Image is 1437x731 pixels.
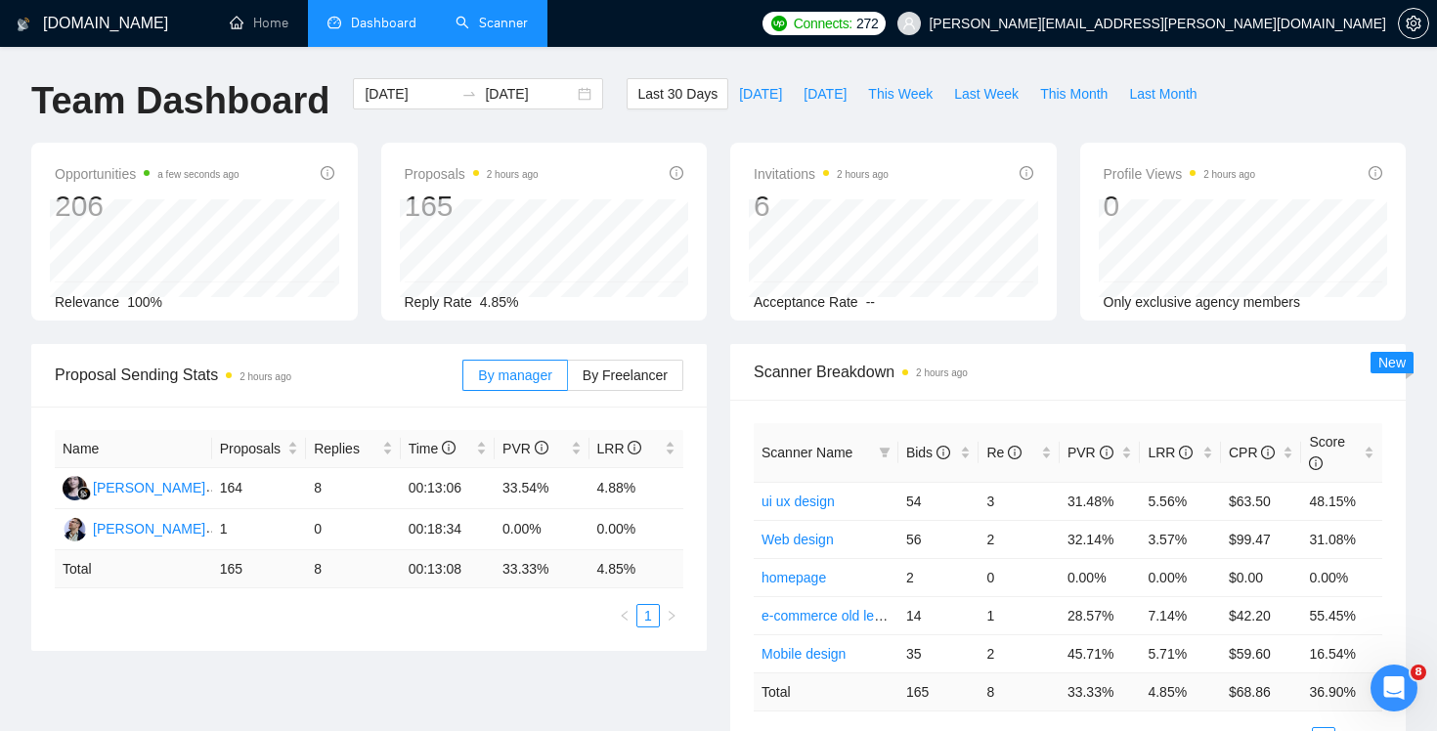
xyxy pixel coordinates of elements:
span: 8 [1411,665,1426,680]
iframe: Intercom live chat [1371,665,1417,711]
a: ui ux design [762,494,835,509]
span: -- [866,294,875,310]
span: Only exclusive agency members [1104,294,1301,310]
span: Time [409,441,456,456]
td: 2 [979,520,1060,558]
span: LRR [1148,445,1193,460]
input: End date [485,83,574,105]
td: 48.15% [1301,482,1382,520]
td: 3.57% [1140,520,1221,558]
span: 100% [127,294,162,310]
td: 55.45% [1301,596,1382,634]
span: Score [1309,434,1345,471]
span: info-circle [321,166,334,180]
a: setting [1398,16,1429,31]
button: Last Month [1118,78,1207,109]
span: Proposal Sending Stats [55,363,462,387]
span: info-circle [1179,446,1193,459]
td: 1 [979,596,1060,634]
span: info-circle [1261,446,1275,459]
button: right [660,604,683,627]
span: info-circle [1020,166,1033,180]
li: 1 [636,604,660,627]
td: 165 [898,672,980,710]
td: 7.14% [1140,596,1221,634]
td: 0.00% [495,509,588,550]
td: 1 [212,509,306,550]
span: Acceptance Rate [754,294,858,310]
button: [DATE] [793,78,857,109]
td: 35 [898,634,980,672]
td: 0.00% [589,509,684,550]
a: Web design [762,532,834,547]
td: 0.00% [1140,558,1221,596]
td: 45.71% [1060,634,1141,672]
td: Total [754,672,898,710]
td: $ 68.86 [1221,672,1302,710]
span: swap-right [461,86,477,102]
span: filter [879,447,891,458]
td: 31.08% [1301,520,1382,558]
td: 54 [898,482,980,520]
span: info-circle [1100,446,1113,459]
td: 28.57% [1060,596,1141,634]
td: $99.47 [1221,520,1302,558]
button: setting [1398,8,1429,39]
button: This Month [1029,78,1118,109]
img: upwork-logo.png [771,16,787,31]
td: 3 [979,482,1060,520]
span: By Freelancer [583,367,668,383]
td: 33.54% [495,468,588,509]
span: Profile Views [1104,162,1256,186]
span: info-circle [628,441,641,454]
td: 4.85 % [1140,672,1221,710]
div: 0 [1104,188,1256,225]
span: info-circle [670,166,683,180]
td: $59.60 [1221,634,1302,672]
a: YH[PERSON_NAME] [63,520,205,536]
span: left [619,610,631,622]
span: Last Week [954,83,1019,105]
td: 14 [898,596,980,634]
div: 165 [405,188,539,225]
span: [DATE] [739,83,782,105]
div: [PERSON_NAME] [93,477,205,498]
span: Invitations [754,162,889,186]
time: a few seconds ago [157,169,239,180]
img: YH [63,517,87,541]
a: RS[PERSON_NAME] [63,479,205,494]
span: 4.85% [480,294,519,310]
td: 8 [306,468,400,509]
td: 00:13:08 [401,550,495,588]
img: logo [17,9,30,40]
td: 164 [212,468,306,509]
span: Scanner Name [762,445,852,460]
span: Re [986,445,1022,460]
th: Replies [306,430,400,468]
button: Last 30 Days [627,78,728,109]
td: 16.54% [1301,634,1382,672]
span: New [1378,355,1406,370]
time: 2 hours ago [837,169,889,180]
span: Replies [314,438,377,459]
img: gigradar-bm.png [77,487,91,500]
td: 31.48% [1060,482,1141,520]
td: 5.56% [1140,482,1221,520]
a: searchScanner [456,15,528,31]
span: info-circle [936,446,950,459]
span: dashboard [327,16,341,29]
span: LRR [597,441,642,456]
td: 33.33 % [1060,672,1141,710]
a: 1 [637,605,659,626]
button: This Week [857,78,943,109]
td: 33.33 % [495,550,588,588]
span: Relevance [55,294,119,310]
td: 4.85 % [589,550,684,588]
td: 8 [306,550,400,588]
span: 272 [856,13,878,34]
span: info-circle [535,441,548,454]
span: right [666,610,677,622]
td: 5.71% [1140,634,1221,672]
td: 4.88% [589,468,684,509]
span: This Week [868,83,933,105]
